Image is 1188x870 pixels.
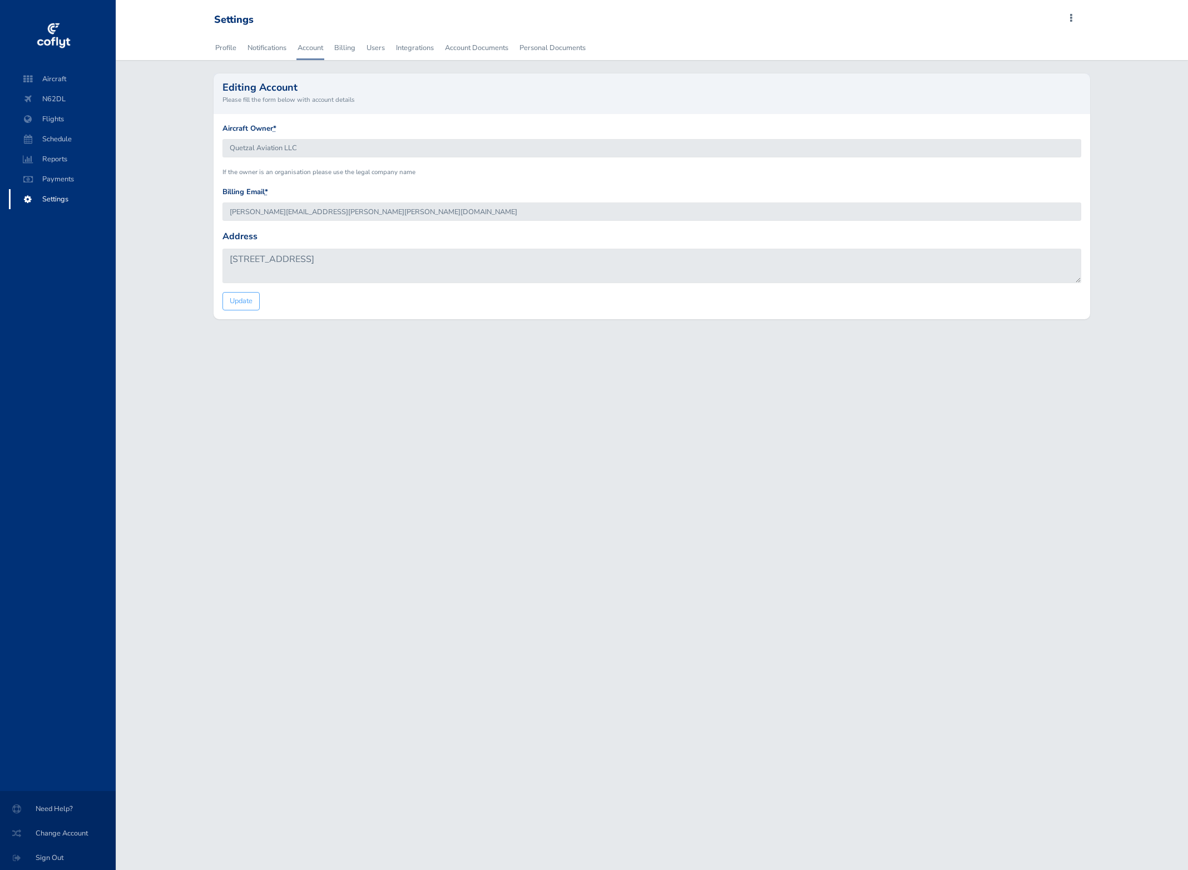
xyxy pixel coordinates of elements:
[222,292,260,310] input: Update
[35,19,72,53] img: coflyt logo
[13,848,102,868] span: Sign Out
[246,36,288,60] a: Notifications
[20,189,105,209] span: Settings
[296,36,324,60] a: Account
[20,129,105,149] span: Schedule
[13,799,102,819] span: Need Help?
[20,169,105,189] span: Payments
[20,149,105,169] span: Reports
[518,36,587,60] a: Personal Documents
[273,123,276,134] abbr: required
[395,36,435,60] a: Integrations
[20,69,105,89] span: Aircraft
[222,95,1082,105] small: Please fill the form below with account details
[222,123,276,135] label: Aircraft Owner
[365,36,386,60] a: Users
[222,230,258,244] label: Address
[13,823,102,843] span: Change Account
[20,109,105,129] span: Flights
[222,186,268,198] label: Billing Email
[444,36,509,60] a: Account Documents
[20,89,105,109] span: N62DL
[265,187,268,197] abbr: required
[214,14,254,26] div: Settings
[222,82,1082,92] h2: Editing Account
[222,167,415,176] small: If the owner is an organisation please use the legal company name
[222,139,1082,157] input: Aircraft Owner
[222,249,1082,283] textarea: [STREET_ADDRESS]
[222,202,1082,221] input: Billing Email
[214,36,237,60] a: Profile
[333,36,357,60] a: Billing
